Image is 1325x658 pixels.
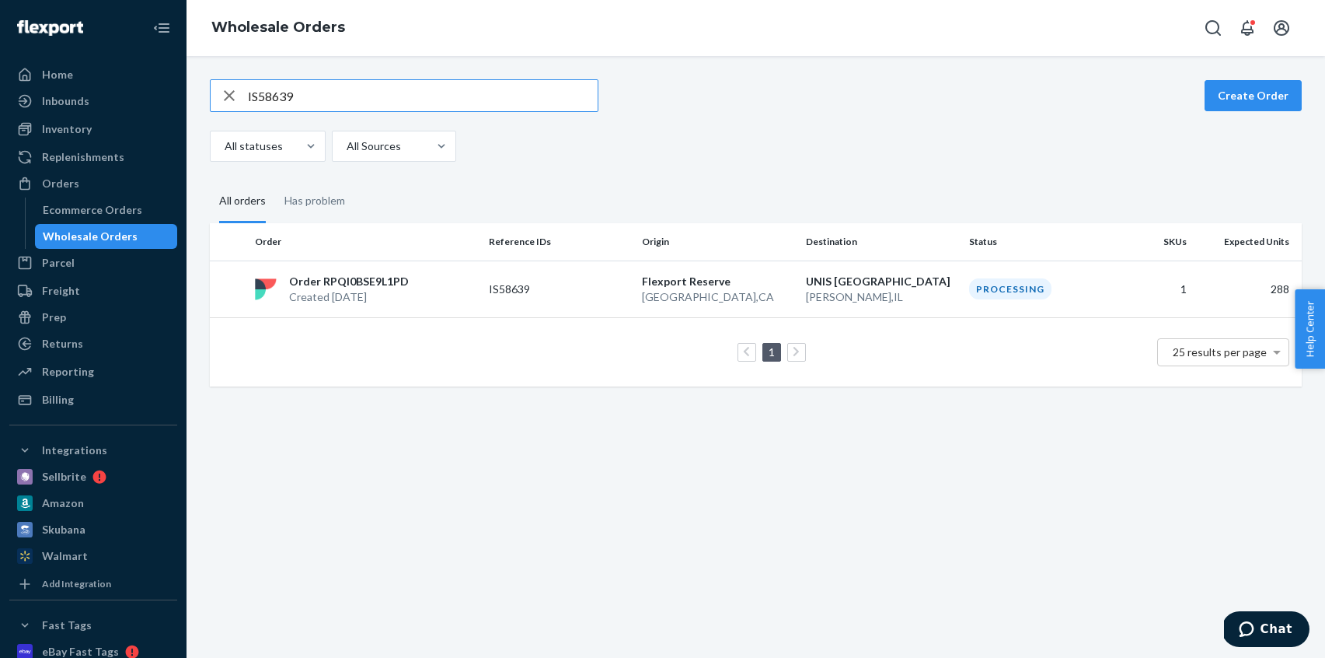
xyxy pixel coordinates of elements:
a: Returns [9,331,177,356]
div: Orders [42,176,79,191]
th: Status [963,223,1116,261]
p: [PERSON_NAME] , IL [806,289,957,305]
th: Expected Units [1193,223,1302,261]
div: Inbounds [42,93,89,109]
th: Destination [800,223,964,261]
img: flexport logo [255,278,277,300]
a: Orders [9,171,177,196]
button: Integrations [9,438,177,463]
a: Replenishments [9,145,177,170]
p: UNIS [GEOGRAPHIC_DATA] [806,274,957,289]
a: Add Integration [9,575,177,593]
div: Sellbrite [42,469,86,485]
div: Parcel [42,255,75,271]
a: Inventory [9,117,177,142]
img: Flexport logo [17,20,83,36]
p: Order RPQI0BSE9L1PD [289,274,409,289]
th: Origin [636,223,800,261]
iframe: Opens a widget where you can chat to one of our agents [1224,611,1309,650]
div: Freight [42,283,80,299]
th: Reference IDs [483,223,636,261]
input: All Sources [345,138,347,154]
a: Sellbrite [9,464,177,489]
a: Skubana [9,517,177,542]
input: All statuses [223,138,225,154]
a: Prep [9,305,177,330]
a: Amazon [9,491,177,516]
div: Walmart [42,548,88,564]
div: Wholesale Orders [43,229,138,244]
div: Processing [969,278,1051,299]
span: 25 results per page [1173,345,1267,359]
div: All orders [219,180,266,223]
td: 1 [1116,261,1192,317]
div: Inventory [42,121,92,137]
button: Fast Tags [9,613,177,638]
p: Created [DATE] [289,289,409,305]
a: Ecommerce Orders [35,198,178,222]
a: Freight [9,278,177,303]
div: Prep [42,310,66,325]
input: Search orders [248,80,598,111]
td: 288 [1193,261,1302,317]
a: Page 1 is your current page [765,345,778,359]
p: Flexport Reserve [642,274,793,289]
div: Ecommerce Orders [43,202,142,218]
p: IS58639 [489,282,613,297]
th: SKUs [1116,223,1192,261]
a: Home [9,62,177,87]
a: Wholesale Orders [35,224,178,249]
p: [GEOGRAPHIC_DATA] , CA [642,289,793,305]
a: Wholesale Orders [211,19,345,36]
th: Order [249,223,483,261]
div: Reporting [42,364,94,380]
div: Returns [42,336,83,352]
div: Fast Tags [42,618,92,633]
button: Open account menu [1266,12,1297,44]
button: Open Search Box [1198,12,1229,44]
div: Add Integration [42,577,111,590]
div: Skubana [42,522,85,537]
div: Integrations [42,443,107,458]
a: Reporting [9,359,177,384]
a: Billing [9,387,177,412]
ol: breadcrumbs [199,5,357,51]
button: Create Order [1205,80,1302,111]
button: Close Navigation [146,12,177,44]
a: Parcel [9,250,177,275]
div: Home [42,67,73,82]
div: Replenishments [42,149,124,165]
div: Billing [42,392,74,408]
button: Open notifications [1232,12,1263,44]
a: Inbounds [9,89,177,114]
a: Walmart [9,544,177,569]
button: Help Center [1295,289,1325,369]
div: Has problem [284,180,345,221]
div: Amazon [42,495,84,511]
